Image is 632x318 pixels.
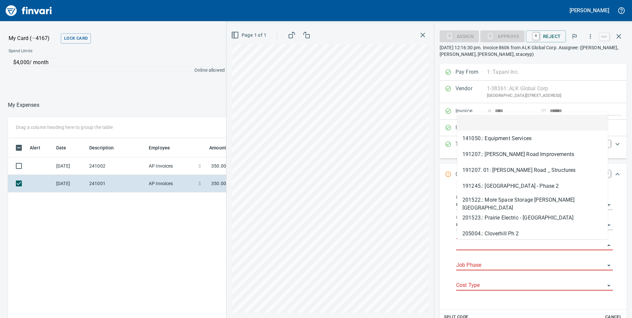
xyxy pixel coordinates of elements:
[209,144,226,152] span: Amount
[599,33,609,40] a: esc
[457,131,608,146] li: 141050.: Equipment Services
[457,162,608,178] li: 191207. 01: [PERSON_NAME] Road _ Structures
[457,178,608,194] li: 191245.: [GEOGRAPHIC_DATA] - Phase 2
[456,195,481,199] label: Expense Type
[455,140,487,154] p: Total
[604,200,613,210] button: Open
[526,30,566,42] button: RReject
[604,281,613,290] button: Open
[4,3,54,19] img: Finvari
[87,175,146,192] td: 241001
[54,157,87,175] td: [DATE]
[457,194,608,210] li: 201522.: More Space Storage [PERSON_NAME][GEOGRAPHIC_DATA]
[13,59,220,66] p: $4,000 / month
[440,33,479,39] div: Assign
[604,261,613,270] button: Open
[198,180,201,187] span: $
[8,101,39,109] nav: breadcrumb
[61,33,91,44] button: Lock Card
[211,163,226,169] span: 350.00
[149,144,178,152] span: Employee
[8,101,39,109] p: My Expenses
[54,175,87,192] td: [DATE]
[3,67,225,73] p: Online allowed
[56,144,75,152] span: Date
[146,175,196,192] td: AP Invoices
[531,31,561,42] span: Reject
[30,144,40,152] span: Alert
[146,157,196,175] td: AP Invoices
[440,136,627,158] div: Expand
[198,163,201,169] span: $
[9,34,58,42] p: My Card (···4167)
[201,144,226,152] span: Amount
[232,31,266,39] span: Page 1 of 1
[455,170,487,179] p: Code
[457,146,608,162] li: 191207.: [PERSON_NAME] Road Improvements
[211,180,226,187] span: 350.00
[30,144,49,152] span: Alert
[604,241,613,250] button: Close
[89,144,123,152] span: Description
[56,144,66,152] span: Date
[533,32,539,40] a: R
[9,48,128,55] span: Spend Limits
[568,5,611,16] button: [PERSON_NAME]
[440,164,627,185] div: Expand
[16,124,113,131] p: Drag a column heading here to group the table
[456,216,473,219] label: Company
[457,210,608,226] li: 201523.: Prairie Electric - [GEOGRAPHIC_DATA]
[567,29,582,44] button: Flag
[440,44,627,58] p: [DATE] 12:16:30 pm. Invoice 8606 from ALK Global Corp. Assignee: ([PERSON_NAME], [PERSON_NAME], [...
[89,144,114,152] span: Description
[480,33,525,39] div: Job required
[87,157,146,175] td: 241002
[456,236,463,240] label: Job
[457,226,608,242] li: 205004.: Cloverhill Ph 2
[64,35,88,42] span: Lock Card
[598,28,627,44] span: Close invoice
[149,144,170,152] span: Employee
[570,7,609,14] h5: [PERSON_NAME]
[583,29,598,44] button: More
[604,220,613,230] button: Open
[230,29,269,41] button: Page 1 of 1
